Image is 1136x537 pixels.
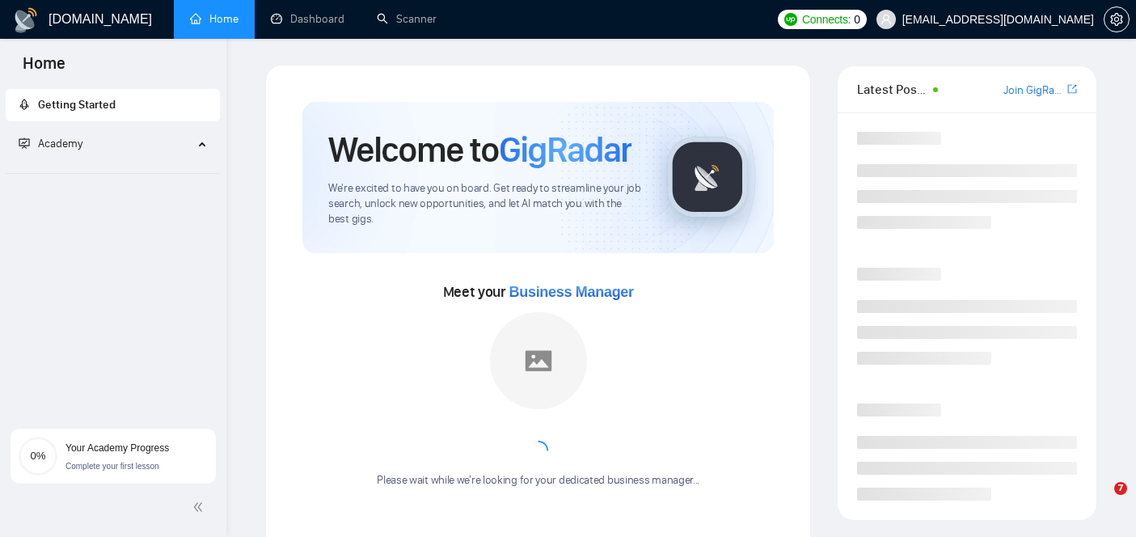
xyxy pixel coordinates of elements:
span: user [881,14,892,25]
img: upwork-logo.png [784,13,797,26]
span: double-left [192,499,209,515]
h1: Welcome to [328,128,631,171]
span: loading [529,441,548,460]
div: Please wait while we're looking for your dedicated business manager... [367,473,709,488]
span: 0% [19,450,57,461]
img: gigradar-logo.png [667,137,748,218]
button: setting [1104,6,1130,32]
span: Academy [19,137,82,150]
a: homeHome [190,12,239,26]
iframe: Intercom live chat [1081,482,1120,521]
span: setting [1104,13,1129,26]
span: Business Manager [509,284,634,300]
span: Getting Started [38,98,116,112]
img: logo [13,7,39,33]
span: Home [10,52,78,86]
span: Connects: [802,11,851,28]
span: We're excited to have you on board. Get ready to streamline your job search, unlock new opportuni... [328,181,641,227]
span: Your Academy Progress [65,442,169,454]
li: Academy Homepage [6,167,220,177]
span: Meet your [443,283,634,301]
a: Join GigRadar Slack Community [1003,82,1064,99]
span: Academy [38,137,82,150]
span: 7 [1114,482,1127,495]
span: GigRadar [499,128,631,171]
span: 0 [854,11,860,28]
span: fund-projection-screen [19,137,30,149]
a: searchScanner [377,12,437,26]
span: rocket [19,99,30,110]
li: Getting Started [6,89,220,121]
span: export [1067,82,1077,95]
a: export [1067,82,1077,97]
span: Complete your first lesson [65,462,159,471]
img: placeholder.png [490,312,587,409]
span: Latest Posts from the GigRadar Community [857,79,928,99]
a: dashboardDashboard [271,12,344,26]
a: setting [1104,13,1130,26]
